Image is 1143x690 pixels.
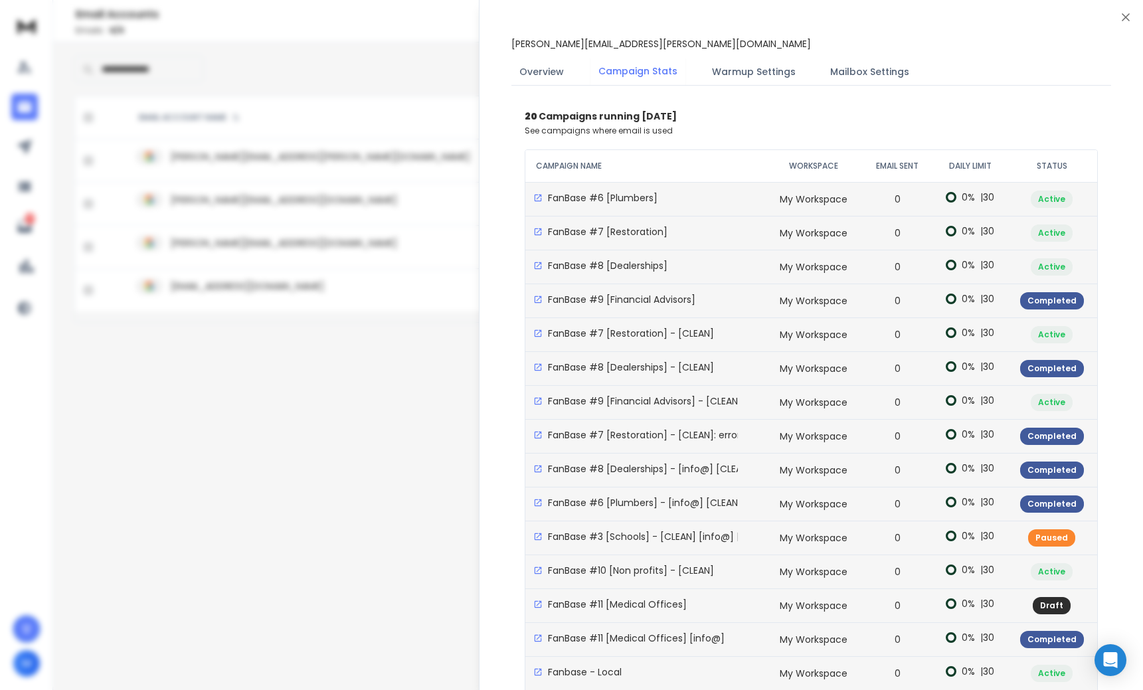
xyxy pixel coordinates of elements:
td: My Workspace [766,487,861,521]
th: STATUS [1007,150,1097,182]
div: Paused [1028,529,1075,547]
td: My Workspace [766,622,861,656]
td: FanBase #9 [Financial Advisors] - [CLEAN] [525,387,738,416]
td: My Workspace [766,419,861,453]
td: | 30 [934,589,1007,618]
td: | 30 [934,521,1007,551]
div: Active [1031,191,1073,208]
td: | 30 [934,487,1007,517]
div: Completed [1020,631,1084,648]
td: 0 [861,656,934,690]
p: [PERSON_NAME][EMAIL_ADDRESS][PERSON_NAME][DOMAIN_NAME] [511,37,811,50]
span: 0 % [962,462,975,475]
td: My Workspace [766,216,861,250]
td: FanBase #3 [Schools] - [CLEAN] [info@] | old [525,522,738,551]
td: My Workspace [766,284,861,317]
div: Completed [1020,360,1084,377]
td: FanBase #8 [Dealerships] [525,251,738,280]
td: | 30 [934,555,1007,584]
span: 0 % [962,428,975,441]
div: Draft [1033,597,1071,614]
td: My Workspace [766,182,861,216]
span: 0 % [962,258,975,272]
td: 0 [861,182,934,216]
th: DAILY LIMIT [934,150,1007,182]
td: FanBase #7 [Restoration] [525,217,738,246]
td: FanBase #11 [Medical Offices] [info@] [525,624,738,653]
th: CAMPAIGN NAME [525,150,766,182]
button: Overview [511,57,572,86]
span: 0 % [962,563,975,576]
td: FanBase #6 [Plumbers] [525,183,738,213]
b: 20 [525,110,539,123]
span: 0 % [962,394,975,407]
span: 0 % [962,191,975,204]
td: 0 [861,487,934,521]
td: My Workspace [766,588,861,622]
div: Completed [1020,428,1084,445]
button: Mailbox Settings [822,57,917,86]
td: My Workspace [766,385,861,419]
div: Active [1031,326,1073,343]
td: My Workspace [766,521,861,555]
div: Active [1031,224,1073,242]
td: 0 [861,521,934,555]
td: | 30 [934,352,1007,381]
td: 0 [861,385,934,419]
div: Completed [1020,292,1084,309]
div: Completed [1020,495,1084,513]
td: FanBase #7 [Restoration] - [CLEAN]: errors [525,420,738,450]
span: 0 % [962,529,975,543]
td: My Workspace [766,555,861,588]
button: Warmup Settings [704,57,804,86]
td: | 30 [934,454,1007,483]
td: 0 [861,250,934,284]
span: 0 % [962,495,975,509]
td: | 30 [934,386,1007,415]
span: 0 % [962,631,975,644]
div: Active [1031,665,1073,682]
td: FanBase #6 [Plumbers] - [info@] [CLEAN] [525,488,738,517]
div: Active [1031,563,1073,580]
td: 0 [861,555,934,588]
span: 0 % [962,665,975,678]
td: | 30 [934,183,1007,212]
td: FanBase #9 [Financial Advisors] [525,285,738,314]
p: Campaigns running [DATE] [525,110,1098,123]
td: | 30 [934,657,1007,686]
p: See campaigns where email is used [525,126,1098,136]
td: My Workspace [766,351,861,385]
th: Workspace [766,150,861,182]
td: Fanbase - Local [525,657,738,687]
td: FanBase #10 [Non profits] - [CLEAN] [525,556,738,585]
td: 0 [861,622,934,656]
td: My Workspace [766,656,861,690]
td: FanBase #11 [Medical Offices] [525,590,738,619]
td: My Workspace [766,317,861,351]
td: 0 [861,453,934,487]
span: 0 % [962,224,975,238]
td: 0 [861,351,934,385]
td: 0 [861,588,934,622]
td: My Workspace [766,250,861,284]
div: Active [1031,258,1073,276]
td: | 30 [934,420,1007,449]
td: | 30 [934,216,1007,246]
span: 0 % [962,326,975,339]
td: FanBase #8 [Dealerships] - [CLEAN] [525,353,738,382]
td: My Workspace [766,453,861,487]
div: Active [1031,394,1073,411]
td: 0 [861,317,934,351]
td: 0 [861,216,934,250]
td: 0 [861,284,934,317]
button: Campaign Stats [590,56,685,87]
td: | 30 [934,623,1007,652]
td: | 30 [934,250,1007,280]
td: 0 [861,419,934,453]
th: EMAIL SENT [861,150,934,182]
div: Open Intercom Messenger [1095,644,1126,676]
td: | 30 [934,318,1007,347]
td: FanBase #8 [Dealerships] - [info@] [CLEAN] [525,454,738,483]
span: 0 % [962,292,975,305]
span: 0 % [962,360,975,373]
